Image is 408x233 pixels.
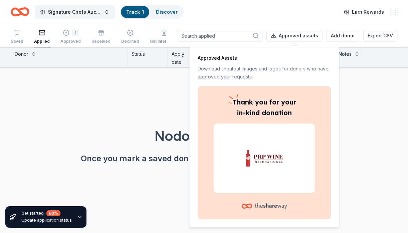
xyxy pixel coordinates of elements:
span: Thank [232,98,253,106]
p: Download shoutout images and logos for donors who have approved your requests. [198,65,331,81]
a: Home [11,4,29,20]
button: Not interested [150,27,178,47]
div: Received [91,39,111,44]
span: Signature Chefs Auction: Feeding Motherhood [GEOGRAPHIC_DATA][US_STATE] [48,8,101,16]
div: 80 % [46,210,60,216]
button: Declined [121,27,139,47]
div: No donors found. [18,127,394,145]
div: Donor [15,50,28,58]
button: 1Approved [60,27,81,47]
div: Saved [11,39,23,44]
button: Export CSV [363,30,397,42]
button: Approved assets [266,30,323,42]
div: Status [128,47,168,67]
p: Approved Assets [198,54,331,62]
a: Track· 1 [126,9,144,15]
div: Not interested [150,39,178,44]
button: Applied [34,27,50,47]
div: Notes [339,50,352,58]
div: Apply date [172,50,189,66]
input: Search applied [177,30,262,42]
div: 1 [72,29,79,36]
div: Approved [60,39,81,44]
div: Once you mark a saved donor as "applied" they'll show up here. [18,153,394,164]
button: Signature Chefs Auction: Feeding Motherhood [GEOGRAPHIC_DATA][US_STATE] [35,5,115,19]
img: PRP Wine International [222,137,307,180]
div: Update application status [21,218,72,223]
button: Add donor [327,30,359,42]
a: Discover [156,9,178,15]
div: Applied [34,39,50,44]
button: Received [91,27,111,47]
a: Earn Rewards [340,6,388,18]
div: Get started [21,210,72,216]
button: Saved [11,27,23,47]
button: Track· 1Discover [120,5,184,19]
div: Declined [121,39,139,44]
p: you for your in-kind donation [214,97,315,118]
